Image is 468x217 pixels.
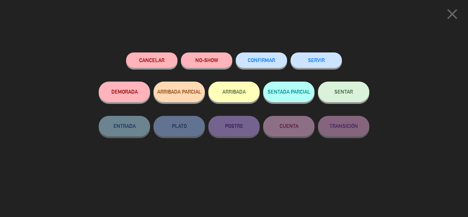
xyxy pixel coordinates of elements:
[263,116,315,136] button: CUENTA
[126,52,177,68] button: Cancelar
[181,52,232,68] button: NO-SHOW
[236,52,287,68] button: CONFIRMAR
[208,116,260,136] button: POSTRE
[442,5,463,25] button: close
[153,116,205,136] button: PLATO
[208,82,260,102] button: ARRIBADA
[291,52,342,68] button: SERVIR
[318,82,369,102] button: SENTAR
[263,82,315,102] button: SENTADA PARCIAL
[153,82,205,102] button: ARRIBADA PARCIAL
[334,89,353,95] span: SENTAR
[99,116,150,136] button: ENTRADA
[157,89,201,95] span: ARRIBADA PARCIAL
[99,82,150,102] button: DEMORADA
[318,116,369,136] button: TRANSICIÓN
[248,57,275,63] span: CONFIRMAR
[444,5,461,23] i: close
